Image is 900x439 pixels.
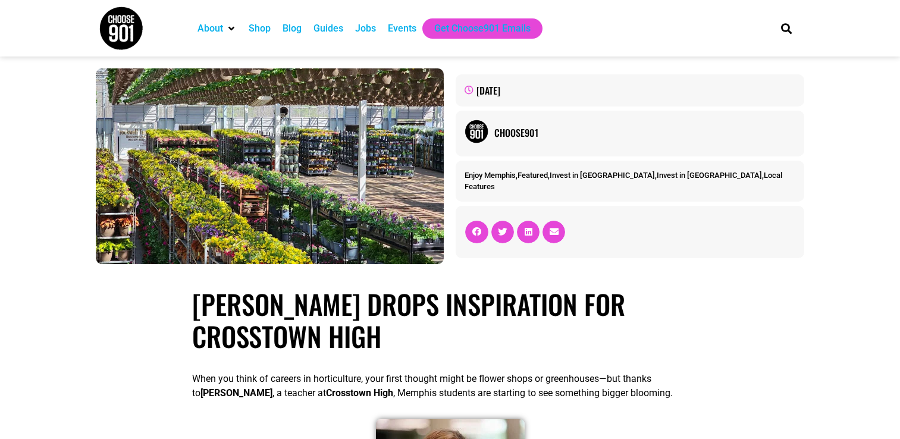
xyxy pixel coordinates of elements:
a: Featured [518,171,548,180]
img: Rows of colorful flowering plants and hanging baskets fill the well-lit greenhouse garden center,... [96,68,444,264]
a: Invest in [GEOGRAPHIC_DATA] [550,171,655,180]
span: , , , , [465,171,782,192]
time: [DATE] [476,83,500,98]
div: About [192,18,243,39]
a: Guides [313,21,343,36]
strong: [PERSON_NAME] [200,387,272,399]
div: Share on linkedin [517,221,540,243]
div: Share on facebook [465,221,488,243]
img: Picture of Choose901 [465,120,488,143]
a: Choose901 [494,126,795,140]
p: When you think of careers in horticulture, your first thought might be flower shops or greenhouse... [192,372,708,400]
div: Share on email [542,221,565,243]
a: Enjoy Memphis [465,171,516,180]
a: Get Choose901 Emails [434,21,531,36]
div: Share on twitter [491,221,514,243]
a: Blog [283,21,302,36]
a: Shop [249,21,271,36]
h1: [PERSON_NAME] Drops Inspiration for Crosstown High [192,288,708,352]
a: Jobs [355,21,376,36]
a: Events [388,21,416,36]
strong: Crosstown High [326,387,393,399]
a: Invest in [GEOGRAPHIC_DATA] [657,171,762,180]
a: About [197,21,223,36]
nav: Main nav [192,18,760,39]
div: Search [776,18,796,38]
